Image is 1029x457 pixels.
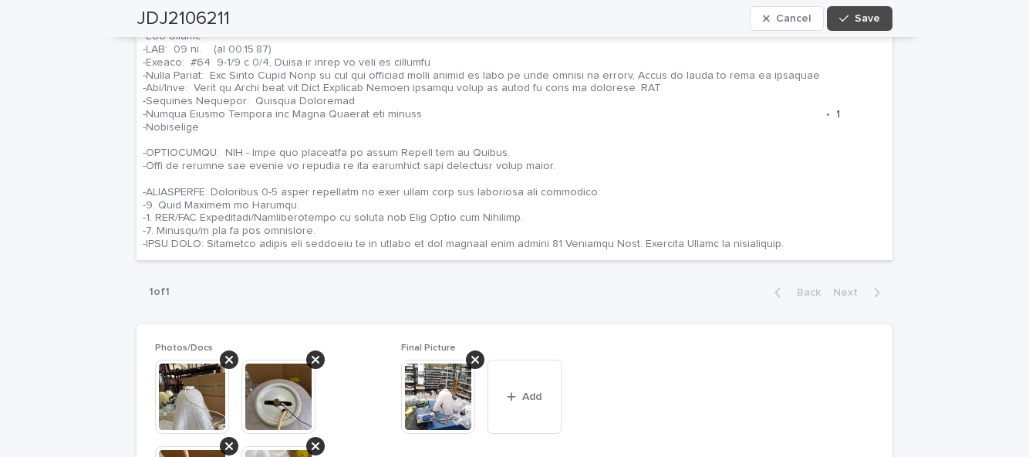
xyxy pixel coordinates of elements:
[137,8,230,30] h2: JDJ2106211
[833,287,867,298] span: Next
[750,6,824,31] button: Cancel
[855,13,880,24] span: Save
[827,286,892,300] button: Next
[836,108,840,121] p: 1
[488,360,562,434] button: Add
[401,344,456,353] span: Final Picture
[827,6,892,31] button: Save
[788,287,821,298] span: Back
[762,286,827,300] button: Back
[137,273,182,311] p: 1 of 1
[522,391,541,402] span: Add
[826,108,830,121] p: •
[155,344,213,353] span: Photos/Docs
[776,13,811,24] span: Cancel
